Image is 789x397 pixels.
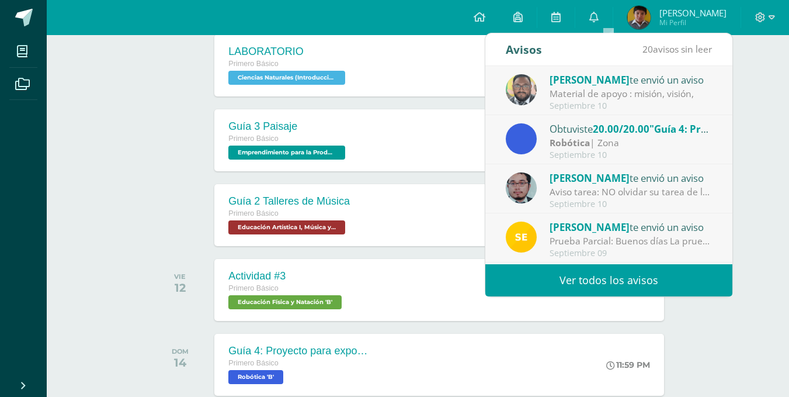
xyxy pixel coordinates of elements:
[550,185,712,199] div: Aviso tarea: NO olvidar su tarea de las figuras en perspectiva
[228,120,348,133] div: Guía 3 Paisaje
[174,281,186,295] div: 12
[506,33,542,65] div: Avisos
[228,270,345,282] div: Actividad #3
[550,199,712,209] div: Septiembre 10
[485,264,732,296] a: Ver todos los avisos
[228,284,278,292] span: Primero Básico
[228,295,342,309] span: Educación Física y Natación 'B'
[550,170,712,185] div: te envió un aviso
[659,18,727,27] span: Mi Perfil
[228,209,278,218] span: Primero Básico
[550,121,712,136] div: Obtuviste en
[550,101,712,111] div: Septiembre 10
[228,359,278,367] span: Primero Básico
[550,171,630,185] span: [PERSON_NAME]
[593,122,649,136] span: 20.00/20.00
[642,43,712,56] span: avisos sin leer
[550,150,712,160] div: Septiembre 10
[627,6,651,29] img: 3abd4008c219354dad61b3e34bfb5c25.png
[228,46,348,58] div: LABORATORIO
[228,60,278,68] span: Primero Básico
[228,134,278,143] span: Primero Básico
[659,7,727,19] span: [PERSON_NAME]
[550,220,630,234] span: [PERSON_NAME]
[506,222,537,253] img: 03c2987289e60ca238394da5f82a525a.png
[228,146,345,160] span: Emprendimiento para la Productividad 'B'
[228,195,350,208] div: Guía 2 Talleres de Música
[550,219,712,234] div: te envió un aviso
[550,73,630,87] span: [PERSON_NAME]
[228,220,345,234] span: Educación Artística I, Música y Danza 'B'
[606,360,650,370] div: 11:59 PM
[174,272,186,281] div: VIE
[550,136,590,149] strong: Robótica
[550,136,712,150] div: | Zona
[228,370,283,384] span: Robótica 'B'
[506,172,537,203] img: 5fac68162d5e1b6fbd390a6ac50e103d.png
[550,234,712,248] div: Prueba Parcial: Buenos días La prueba Parcial se realizará la próxima semana en los siguientes dí...
[228,71,345,85] span: Ciencias Naturales (Introducción a la Biología) 'B'
[172,355,189,370] div: 14
[172,347,189,355] div: DOM
[550,72,712,87] div: te envió un aviso
[642,43,653,56] span: 20
[506,74,537,105] img: 712781701cd376c1a616437b5c60ae46.png
[550,248,712,258] div: Septiembre 09
[550,87,712,101] div: Material de apoyo : misión, visión,
[228,345,369,357] div: Guía 4: Proyecto para exposición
